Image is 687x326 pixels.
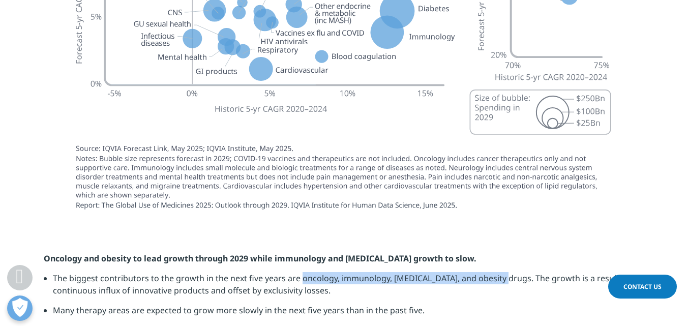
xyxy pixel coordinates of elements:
strong: Oncology and obesity to lead growth through 2029 while immunology and [MEDICAL_DATA] growth to slow. [44,253,476,264]
li: The biggest contributors to the growth in the next five years are oncology, immunology, [MEDICAL_... [53,272,644,304]
span: Contact Us [623,282,662,291]
a: Contact Us [608,275,677,299]
li: Many therapy areas are expected to grow more slowly in the next five years than in the past five. [53,304,644,324]
button: Abrir preferências [7,295,33,321]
